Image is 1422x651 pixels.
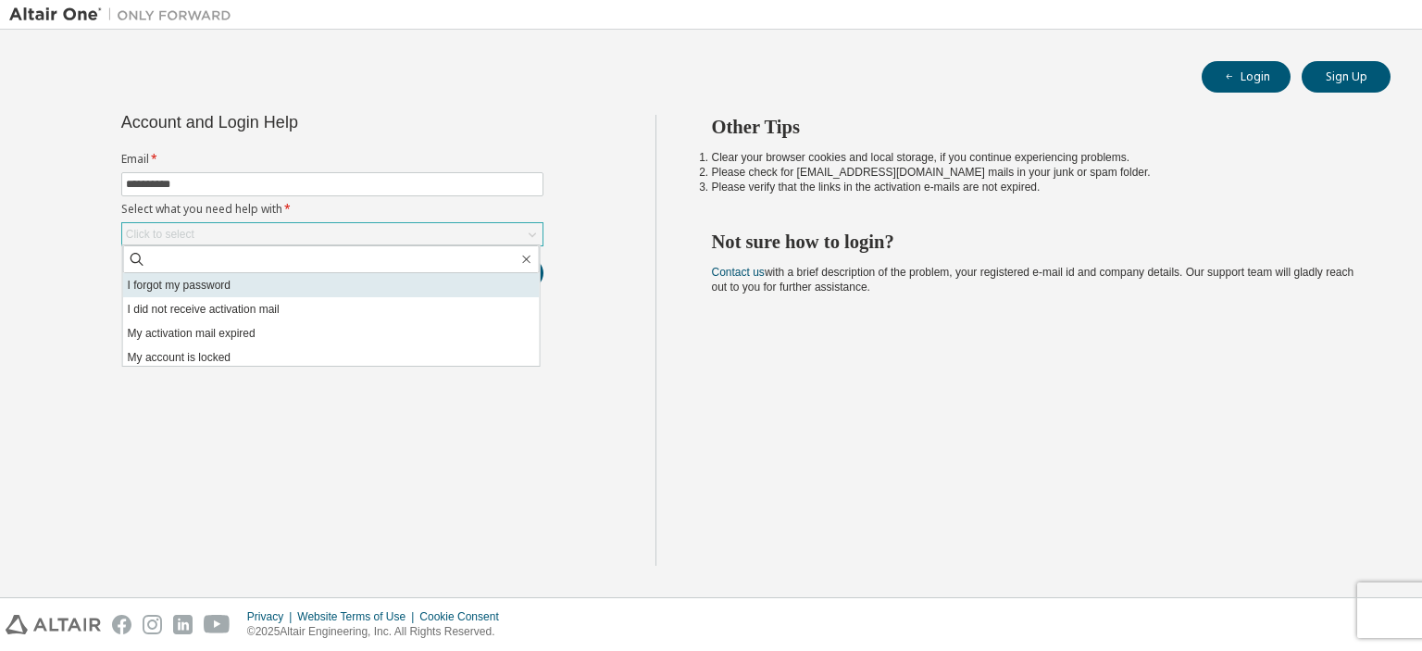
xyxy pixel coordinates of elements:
[712,150,1358,165] li: Clear your browser cookies and local storage, if you continue experiencing problems.
[1302,61,1391,93] button: Sign Up
[712,266,1354,294] span: with a brief description of the problem, your registered e-mail id and company details. Our suppo...
[204,615,231,634] img: youtube.svg
[712,180,1358,194] li: Please verify that the links in the activation e-mails are not expired.
[123,273,540,297] li: I forgot my password
[712,230,1358,254] h2: Not sure how to login?
[126,227,194,242] div: Click to select
[121,152,543,167] label: Email
[173,615,193,634] img: linkedin.svg
[9,6,241,24] img: Altair One
[1202,61,1291,93] button: Login
[247,609,297,624] div: Privacy
[247,624,510,640] p: © 2025 Altair Engineering, Inc. All Rights Reserved.
[121,202,543,217] label: Select what you need help with
[297,609,419,624] div: Website Terms of Use
[122,223,543,245] div: Click to select
[712,115,1358,139] h2: Other Tips
[6,615,101,634] img: altair_logo.svg
[419,609,509,624] div: Cookie Consent
[121,115,459,130] div: Account and Login Help
[143,615,162,634] img: instagram.svg
[712,165,1358,180] li: Please check for [EMAIL_ADDRESS][DOMAIN_NAME] mails in your junk or spam folder.
[712,266,765,279] a: Contact us
[112,615,131,634] img: facebook.svg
